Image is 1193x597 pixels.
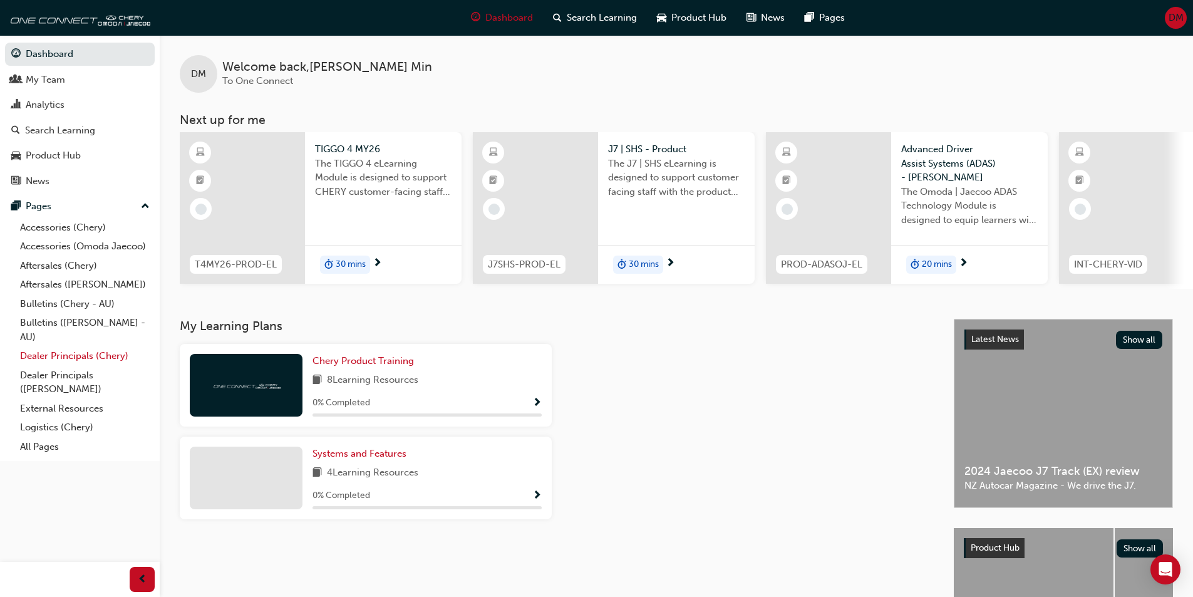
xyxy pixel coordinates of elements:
[195,204,207,215] span: learningRecordVerb_NONE-icon
[473,132,755,284] a: J7SHS-PROD-ELJ7 | SHS - ProductThe J7 | SHS eLearning is designed to support customer facing staf...
[647,5,736,31] a: car-iconProduct Hub
[489,173,498,189] span: booktick-icon
[312,448,406,459] span: Systems and Features
[327,465,418,481] span: 4 Learning Resources
[26,174,49,189] div: News
[312,354,419,368] a: Chery Product Training
[327,373,418,388] span: 8 Learning Resources
[782,204,793,215] span: learningRecordVerb_NONE-icon
[971,542,1020,553] span: Product Hub
[5,144,155,167] a: Product Hub
[1117,539,1164,558] button: Show all
[964,538,1163,558] a: Product HubShow all
[911,257,919,273] span: duration-icon
[1075,145,1084,161] span: learningResourceType_ELEARNING-icon
[532,488,542,504] button: Show Progress
[15,366,155,399] a: Dealer Principals ([PERSON_NAME])
[736,5,795,31] a: news-iconNews
[964,464,1162,479] span: 2024 Jaecoo J7 Track (EX) review
[959,258,968,269] span: next-icon
[971,334,1019,345] span: Latest News
[26,98,65,112] div: Analytics
[5,93,155,117] a: Analytics
[11,201,21,212] span: pages-icon
[629,257,659,272] span: 30 mins
[671,11,726,25] span: Product Hub
[532,395,542,411] button: Show Progress
[761,11,785,25] span: News
[15,437,155,457] a: All Pages
[15,346,155,366] a: Dealer Principals (Chery)
[532,491,542,502] span: Show Progress
[26,73,65,87] div: My Team
[324,257,333,273] span: duration-icon
[819,11,845,25] span: Pages
[5,170,155,193] a: News
[312,489,370,503] span: 0 % Completed
[543,5,647,31] a: search-iconSearch Learning
[160,113,1193,127] h3: Next up for me
[191,67,206,81] span: DM
[532,398,542,409] span: Show Progress
[141,199,150,215] span: up-icon
[901,142,1038,185] span: Advanced Driver Assist Systems (ADAS) - [PERSON_NAME]
[312,355,414,366] span: Chery Product Training
[5,40,155,195] button: DashboardMy TeamAnalyticsSearch LearningProduct HubNews
[489,145,498,161] span: learningResourceType_ELEARNING-icon
[5,119,155,142] a: Search Learning
[312,465,322,481] span: book-icon
[11,150,21,162] span: car-icon
[315,142,452,157] span: TIGGO 4 MY26
[657,10,666,26] span: car-icon
[485,11,533,25] span: Dashboard
[312,396,370,410] span: 0 % Completed
[138,572,147,588] span: prev-icon
[15,399,155,418] a: External Resources
[336,257,366,272] span: 30 mins
[1169,11,1184,25] span: DM
[15,418,155,437] a: Logistics (Chery)
[461,5,543,31] a: guage-iconDashboard
[196,145,205,161] span: learningResourceType_ELEARNING-icon
[1075,204,1086,215] span: learningRecordVerb_NONE-icon
[180,319,934,333] h3: My Learning Plans
[222,60,432,75] span: Welcome back , [PERSON_NAME] Min
[954,319,1173,508] a: Latest NewsShow all2024 Jaecoo J7 Track (EX) reviewNZ Autocar Magazine - We drive the J7.
[15,218,155,237] a: Accessories (Chery)
[15,275,155,294] a: Aftersales ([PERSON_NAME])
[15,237,155,256] a: Accessories (Omoda Jaecoo)
[196,173,205,189] span: booktick-icon
[195,257,277,272] span: T4MY26-PROD-EL
[488,257,560,272] span: J7SHS-PROD-EL
[766,132,1048,284] a: PROD-ADASOJ-ELAdvanced Driver Assist Systems (ADAS) - [PERSON_NAME]The Omoda | Jaecoo ADAS Techno...
[1116,331,1163,349] button: Show all
[180,132,462,284] a: T4MY26-PROD-ELTIGGO 4 MY26The TIGGO 4 eLearning Module is designed to support CHERY customer-faci...
[964,479,1162,493] span: NZ Autocar Magazine - We drive the J7.
[6,5,150,30] img: oneconnect
[805,10,814,26] span: pages-icon
[1074,257,1142,272] span: INT-CHERY-VID
[608,157,745,199] span: The J7 | SHS eLearning is designed to support customer facing staff with the product and sales in...
[312,447,411,461] a: Systems and Features
[11,125,20,137] span: search-icon
[15,256,155,276] a: Aftersales (Chery)
[666,258,675,269] span: next-icon
[5,43,155,66] a: Dashboard
[488,204,500,215] span: learningRecordVerb_NONE-icon
[11,100,21,111] span: chart-icon
[471,10,480,26] span: guage-icon
[11,176,21,187] span: news-icon
[15,313,155,346] a: Bulletins ([PERSON_NAME] - AU)
[781,257,862,272] span: PROD-ADASOJ-EL
[26,148,81,163] div: Product Hub
[25,123,95,138] div: Search Learning
[212,379,281,391] img: oneconnect
[315,157,452,199] span: The TIGGO 4 eLearning Module is designed to support CHERY customer-facing staff with the product ...
[11,75,21,86] span: people-icon
[1165,7,1187,29] button: DM
[795,5,855,31] a: pages-iconPages
[5,68,155,91] a: My Team
[782,173,791,189] span: booktick-icon
[312,373,322,388] span: book-icon
[567,11,637,25] span: Search Learning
